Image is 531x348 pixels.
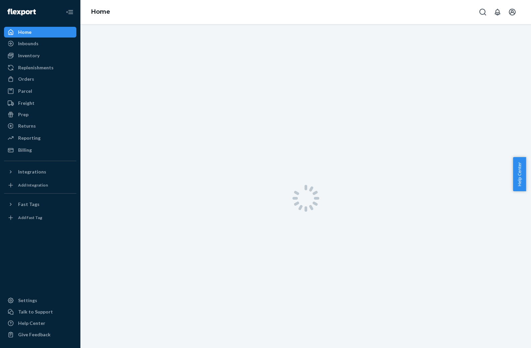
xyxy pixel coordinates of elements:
[18,215,42,220] div: Add Fast Tag
[18,201,40,208] div: Fast Tags
[476,5,489,19] button: Open Search Box
[4,74,76,84] a: Orders
[18,29,31,36] div: Home
[506,5,519,19] button: Open account menu
[7,9,36,15] img: Flexport logo
[18,320,45,327] div: Help Center
[4,318,76,329] a: Help Center
[4,133,76,143] a: Reporting
[18,88,32,94] div: Parcel
[18,182,48,188] div: Add Integration
[91,8,110,15] a: Home
[18,147,32,153] div: Billing
[18,52,40,59] div: Inventory
[18,111,28,118] div: Prep
[18,100,35,107] div: Freight
[18,40,39,47] div: Inbounds
[4,86,76,96] a: Parcel
[4,109,76,120] a: Prep
[86,2,116,22] ol: breadcrumbs
[18,308,53,315] div: Talk to Support
[4,98,76,109] a: Freight
[18,123,36,129] div: Returns
[4,27,76,38] a: Home
[513,157,526,191] button: Help Center
[4,212,76,223] a: Add Fast Tag
[4,145,76,155] a: Billing
[4,38,76,49] a: Inbounds
[4,62,76,73] a: Replenishments
[18,331,51,338] div: Give Feedback
[18,76,34,82] div: Orders
[4,50,76,61] a: Inventory
[4,166,76,177] button: Integrations
[63,5,76,19] button: Close Navigation
[4,180,76,191] a: Add Integration
[18,135,41,141] div: Reporting
[4,121,76,131] a: Returns
[4,329,76,340] button: Give Feedback
[18,168,46,175] div: Integrations
[18,64,54,71] div: Replenishments
[4,295,76,306] a: Settings
[4,199,76,210] button: Fast Tags
[4,306,76,317] button: Talk to Support
[491,5,504,19] button: Open notifications
[18,297,37,304] div: Settings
